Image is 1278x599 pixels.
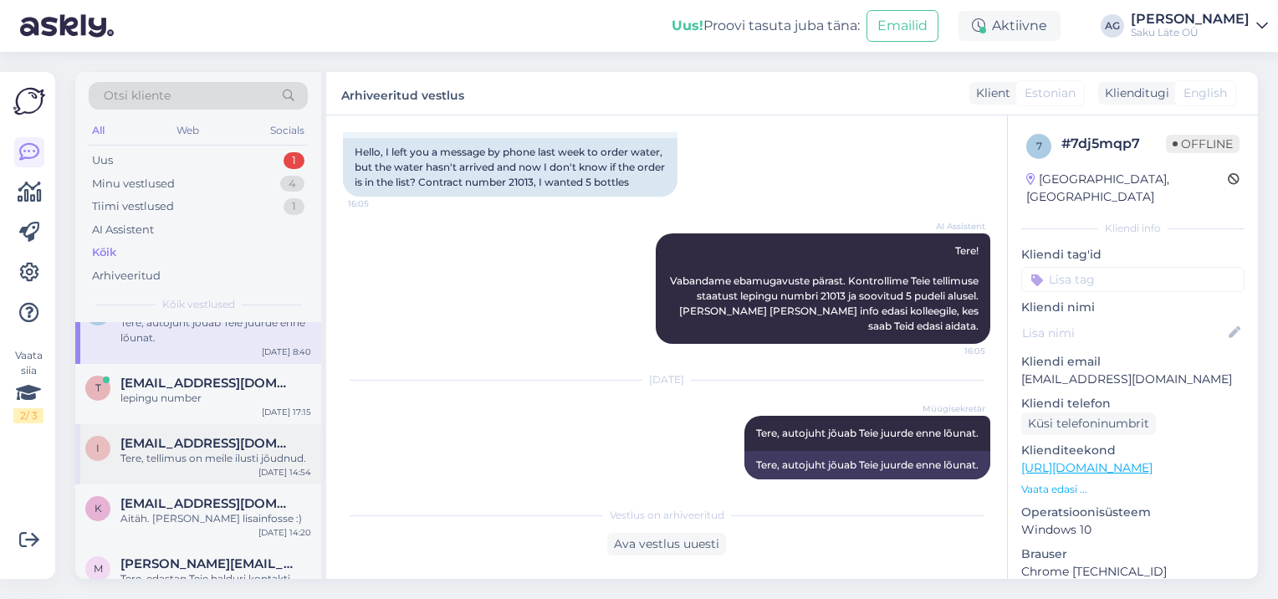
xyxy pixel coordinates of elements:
[672,16,860,36] div: Proovi tasuta juba täna:
[1131,13,1250,26] div: [PERSON_NAME]
[1021,504,1245,521] p: Operatsioonisüsteem
[1166,135,1240,153] span: Offline
[96,442,100,454] span: i
[1101,14,1124,38] div: AG
[284,198,304,215] div: 1
[1131,13,1268,39] a: [PERSON_NAME]Saku Läte OÜ
[267,120,308,141] div: Socials
[92,268,161,284] div: Arhiveeritud
[1036,140,1042,152] span: 7
[120,511,311,526] div: Aitäh. [PERSON_NAME] lisainfosse :)
[1021,267,1245,292] input: Lisa tag
[343,138,677,197] div: Hello, I left you a message by phone last week to order water, but the water hasn't arrived and n...
[923,220,985,233] span: AI Assistent
[120,496,294,511] span: katrin@evecon.ee
[13,348,43,423] div: Vaata siia
[120,451,311,466] div: Tere, tellimus on meile ilusti jõudnud.
[1021,563,1245,581] p: Chrome [TECHNICAL_ID]
[923,402,985,415] span: Müügisekretär
[280,176,304,192] div: 4
[1021,371,1245,388] p: [EMAIL_ADDRESS][DOMAIN_NAME]
[258,526,311,539] div: [DATE] 14:20
[744,451,990,479] div: Tere, autojuht jõuab Teie juurde enne lõunat.
[120,571,311,586] div: Tere, edastan Teie halduri kontakti.
[1022,324,1225,342] input: Lisa nimi
[95,502,102,515] span: k
[1183,84,1227,102] span: English
[1098,84,1169,102] div: Klienditugi
[120,391,311,406] div: lepingu number
[95,381,101,394] span: t
[13,408,43,423] div: 2 / 3
[173,120,202,141] div: Web
[92,176,175,192] div: Minu vestlused
[672,18,703,33] b: Uus!
[343,372,990,387] div: [DATE]
[104,87,171,105] span: Otsi kliente
[162,297,235,312] span: Kõik vestlused
[92,222,154,238] div: AI Assistent
[262,346,311,358] div: [DATE] 8:40
[92,152,113,169] div: Uus
[923,480,985,493] span: 8:40
[1021,246,1245,264] p: Kliendi tag'id
[1021,395,1245,412] p: Kliendi telefon
[1026,171,1228,206] div: [GEOGRAPHIC_DATA], [GEOGRAPHIC_DATA]
[120,315,311,346] div: Tere, autojuht jõuab Teie juurde enne lõunat.
[1021,545,1245,563] p: Brauser
[756,427,979,439] span: Tere, autojuht jõuab Teie juurde enne lõunat.
[1021,482,1245,497] p: Vaata edasi ...
[1061,134,1166,154] div: # 7dj5mqp7
[284,152,304,169] div: 1
[923,345,985,357] span: 16:05
[1021,521,1245,539] p: Windows 10
[341,82,464,105] label: Arhiveeritud vestlus
[89,120,108,141] div: All
[348,197,411,210] span: 16:05
[607,533,726,555] div: Ava vestlus uuesti
[969,84,1010,102] div: Klient
[866,10,938,42] button: Emailid
[1021,221,1245,236] div: Kliendi info
[1131,26,1250,39] div: Saku Läte OÜ
[1025,84,1076,102] span: Estonian
[1021,299,1245,316] p: Kliendi nimi
[258,466,311,479] div: [DATE] 14:54
[94,562,103,575] span: m
[1021,460,1153,475] a: [URL][DOMAIN_NAME]
[92,198,174,215] div: Tiimi vestlused
[120,376,294,391] span: tallinn@bunkerpartner.com
[958,11,1061,41] div: Aktiivne
[13,85,45,117] img: Askly Logo
[262,406,311,418] div: [DATE] 17:15
[610,508,724,523] span: Vestlus on arhiveeritud
[92,244,116,261] div: Kõik
[120,556,294,571] span: maria.rillo@reimax.net
[120,436,294,451] span: info@itk.ee
[1021,412,1156,435] div: Küsi telefoninumbrit
[1021,353,1245,371] p: Kliendi email
[1021,442,1245,459] p: Klienditeekond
